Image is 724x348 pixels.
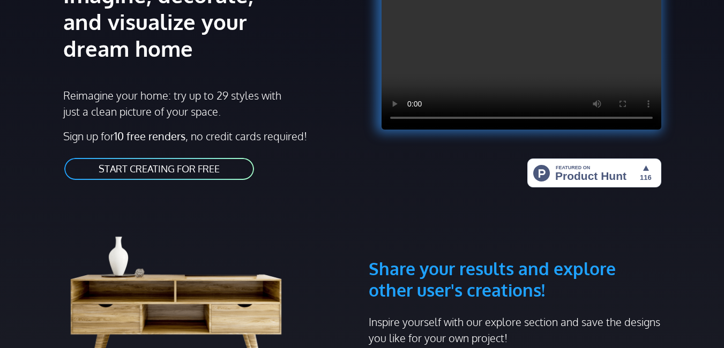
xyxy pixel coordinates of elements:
[369,314,661,346] p: Inspire yourself with our explore section and save the designs you like for your own project!
[114,129,185,143] strong: 10 free renders
[527,158,661,187] img: HomeStyler AI - Interior Design Made Easy: One Click to Your Dream Home | Product Hunt
[369,207,661,301] h3: Share your results and explore other user's creations!
[63,87,283,119] p: Reimagine your home: try up to 29 styles with just a clean picture of your space.
[63,157,255,181] a: START CREATING FOR FREE
[63,128,356,144] p: Sign up for , no credit cards required!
